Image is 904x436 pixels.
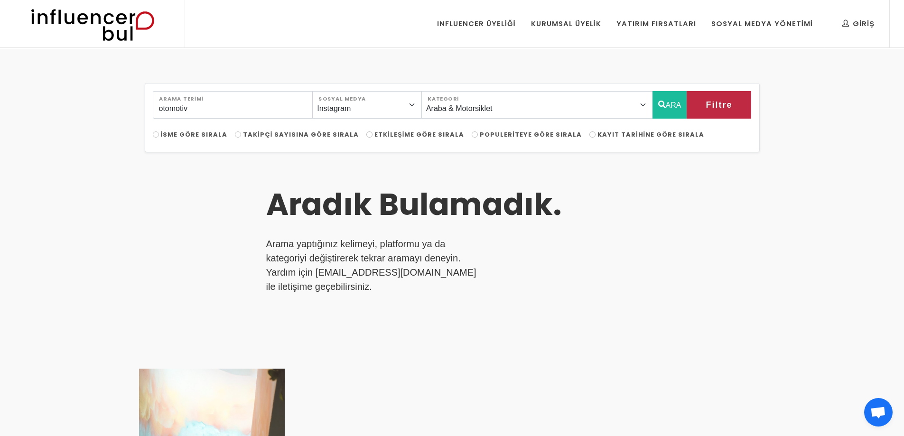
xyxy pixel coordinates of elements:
h3: Aradık Bulamadık. [266,186,624,223]
div: Influencer Üyeliği [437,19,516,29]
button: ARA [652,91,687,119]
span: İsme Göre Sırala [161,130,228,139]
div: Açık sohbet [864,398,893,427]
span: Etkileşime Göre Sırala [374,130,464,139]
input: Search.. [153,91,313,119]
div: Yatırım Fırsatları [616,19,696,29]
input: İsme Göre Sırala [153,131,159,138]
input: Populeriteye Göre Sırala [472,131,478,138]
button: Filtre [687,91,751,119]
input: Takipçi Sayısına Göre Sırala [235,131,241,138]
input: Kayıt Tarihine Göre Sırala [589,131,596,138]
div: Giriş [842,19,875,29]
div: Sosyal Medya Yönetimi [711,19,813,29]
span: Takipçi Sayısına Göre Sırala [243,130,359,139]
div: Kurumsal Üyelik [531,19,601,29]
input: Etkileşime Göre Sırala [366,131,373,138]
span: Filtre [706,97,732,113]
span: Kayıt Tarihine Göre Sırala [597,130,704,139]
p: Arama yaptığınız kelimeyi, platformu ya da kategoriyi değiştirerek tekrar aramayı deneyin. Yardım... [266,237,482,294]
span: Populeriteye Göre Sırala [480,130,582,139]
